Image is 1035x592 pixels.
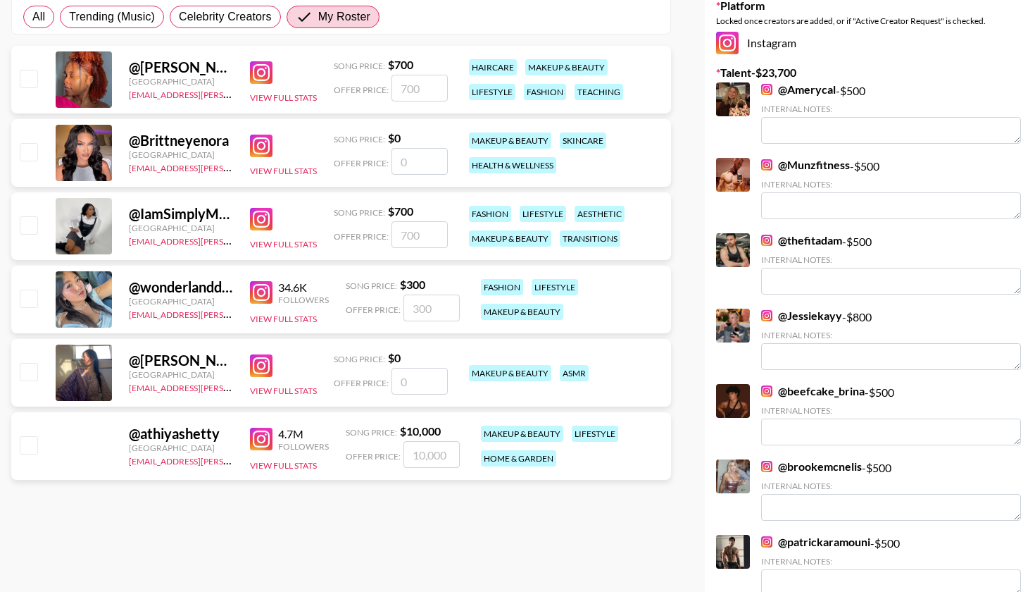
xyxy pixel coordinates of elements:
div: Instagram [716,32,1024,54]
div: [GEOGRAPHIC_DATA] [129,369,233,380]
button: View Full Stats [250,386,317,396]
div: [GEOGRAPHIC_DATA] [129,296,233,307]
div: 4.7M [278,427,329,441]
div: @ [PERSON_NAME].miaaa [129,58,233,76]
div: [GEOGRAPHIC_DATA] [129,149,233,160]
div: skincare [560,132,606,149]
div: teaching [575,84,623,100]
img: Instagram [250,135,272,157]
img: Instagram [250,428,272,450]
strong: $ 300 [400,278,425,291]
span: Offer Price: [334,158,389,168]
span: Trending (Music) [69,8,155,25]
div: haircare [469,59,517,75]
img: Instagram [716,32,739,54]
div: - $ 500 [761,158,1021,219]
div: Internal Notes: [761,179,1021,190]
span: Song Price: [334,134,385,144]
div: Internal Notes: [761,481,1021,491]
img: Instagram [761,310,772,321]
div: [GEOGRAPHIC_DATA] [129,223,233,233]
div: makeup & beauty [469,132,551,149]
div: - $ 500 [761,384,1021,445]
div: @ [PERSON_NAME] [129,352,233,369]
span: Offer Price: [346,451,401,462]
div: Internal Notes: [761,104,1021,114]
div: Internal Notes: [761,556,1021,567]
div: [GEOGRAPHIC_DATA] [129,76,233,87]
strong: $ 0 [388,131,401,144]
input: 10,000 [403,441,460,468]
a: @patrickaramouni [761,535,870,549]
div: aesthetic [575,206,625,222]
div: lifestyle [520,206,566,222]
div: - $ 500 [761,233,1021,295]
div: Followers [278,295,329,305]
img: Instagram [761,84,772,95]
img: Instagram [250,354,272,377]
span: Song Price: [334,354,385,364]
input: 0 [391,148,448,175]
div: makeup & beauty [469,230,551,247]
strong: $ 0 [388,351,401,364]
strong: $ 10,000 [400,424,441,438]
div: transitions [560,230,620,247]
img: Instagram [761,536,772,548]
span: Offer Price: [334,85,389,95]
a: [EMAIL_ADDRESS][PERSON_NAME][DOMAIN_NAME] [129,453,337,467]
span: Song Price: [334,207,385,218]
span: Offer Price: [334,231,389,242]
div: @ IamSimplyMorgan [129,205,233,223]
span: Offer Price: [334,378,389,388]
input: 700 [391,75,448,101]
a: @Jessiekayy [761,309,842,323]
span: Song Price: [346,427,397,438]
a: @thefitadam [761,233,842,247]
a: @beefcake_brina [761,384,865,398]
img: Instagram [250,281,272,304]
a: [EMAIL_ADDRESS][PERSON_NAME][DOMAIN_NAME] [129,307,337,320]
a: [EMAIL_ADDRESS][PERSON_NAME][DOMAIN_NAME] [129,87,337,100]
strong: $ 700 [388,58,413,71]
input: 0 [391,368,448,395]
div: makeup & beauty [525,59,608,75]
a: [EMAIL_ADDRESS][PERSON_NAME][DOMAIN_NAME] [129,233,337,247]
img: Instagram [761,159,772,171]
button: View Full Stats [250,239,317,249]
a: @Amerycal [761,82,836,97]
div: lifestyle [469,84,515,100]
div: health & wellness [469,157,556,173]
div: Locked once creators are added, or if "Active Creator Request" is checked. [716,16,1024,26]
div: makeup & beauty [481,304,563,320]
button: View Full Stats [250,314,317,324]
div: lifestyle [572,426,618,442]
img: Instagram [250,61,272,84]
img: Instagram [761,386,772,397]
label: Talent - $ 23,700 [716,66,1024,80]
input: 300 [403,295,460,321]
input: 700 [391,221,448,248]
div: fashion [481,279,523,295]
div: makeup & beauty [481,426,563,442]
div: - $ 500 [761,82,1021,144]
div: Internal Notes: [761,330,1021,340]
span: My Roster [318,8,370,25]
div: fashion [524,84,566,100]
span: Celebrity Creators [179,8,272,25]
img: Instagram [761,461,772,472]
div: asmr [560,365,589,381]
div: @ Brittneyenora [129,132,233,149]
div: - $ 800 [761,309,1021,370]
div: @ wonderlanddiaryy [129,278,233,296]
span: Song Price: [334,61,385,71]
button: View Full Stats [250,460,317,471]
img: Instagram [761,235,772,246]
a: @Munzfitness [761,158,850,172]
a: [EMAIL_ADDRESS][PERSON_NAME][DOMAIN_NAME] [129,160,337,173]
div: @ athiyashetty [129,425,233,443]
span: Offer Price: [346,304,401,315]
div: lifestyle [532,279,578,295]
div: fashion [469,206,511,222]
a: [EMAIL_ADDRESS][PERSON_NAME][DOMAIN_NAME] [129,380,337,393]
div: Internal Notes: [761,254,1021,265]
